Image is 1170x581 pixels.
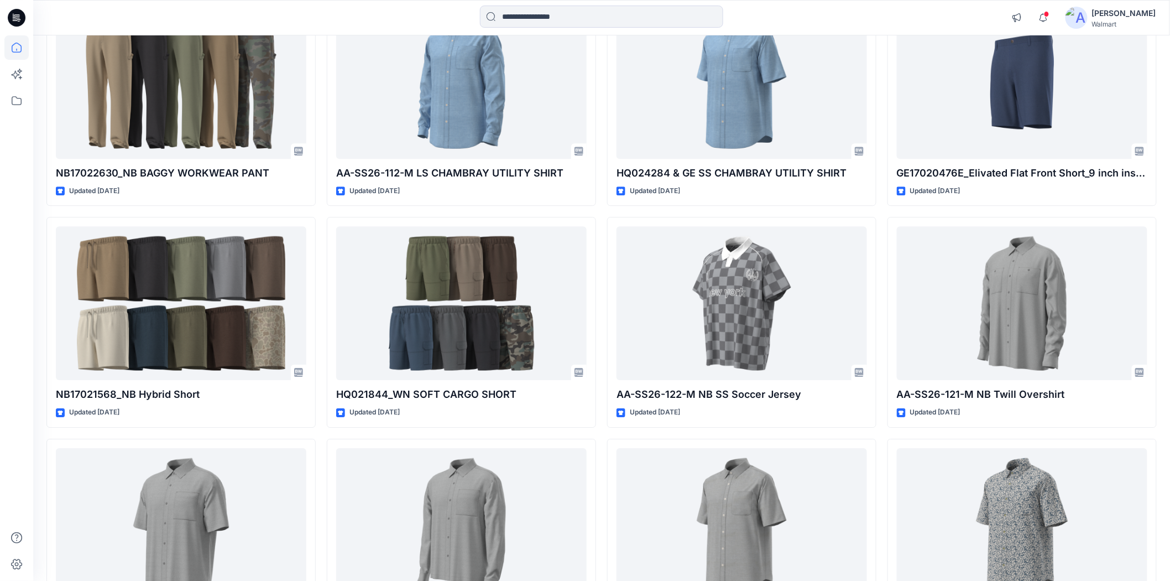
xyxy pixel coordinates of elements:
[617,226,867,380] a: AA-SS26-122-M NB SS Soccer Jersey
[56,165,306,181] p: NB17022630_NB BAGGY WORKWEAR PANT
[336,387,587,402] p: HQ021844_WN SOFT CARGO SHORT
[630,407,680,418] p: Updated [DATE]
[630,185,680,197] p: Updated [DATE]
[56,4,306,158] a: NB17022630_NB BAGGY WORKWEAR PANT
[349,185,400,197] p: Updated [DATE]
[617,387,867,402] p: AA-SS26-122-M NB SS Soccer Jersey
[69,185,119,197] p: Updated [DATE]
[897,387,1147,402] p: AA-SS26-121-M NB Twill Overshirt
[910,185,960,197] p: Updated [DATE]
[1092,7,1156,20] div: [PERSON_NAME]
[1092,20,1156,28] div: Walmart
[1065,7,1088,29] img: avatar
[897,226,1147,380] a: AA-SS26-121-M NB Twill Overshirt
[336,4,587,158] a: AA-SS26-112-M LS CHAMBRAY UTILITY SHIRT
[349,407,400,418] p: Updated [DATE]
[617,165,867,181] p: HQ024284 & GE SS CHAMBRAY UTILITY SHIRT
[336,165,587,181] p: AA-SS26-112-M LS CHAMBRAY UTILITY SHIRT
[910,407,960,418] p: Updated [DATE]
[56,387,306,402] p: NB17021568_NB Hybrid Short
[617,4,867,158] a: HQ024284 & GE SS CHAMBRAY UTILITY SHIRT
[897,4,1147,158] a: GE17020476E_Elivated Flat Front Short_9 inch inseam
[56,226,306,380] a: NB17021568_NB Hybrid Short
[336,226,587,380] a: HQ021844_WN SOFT CARGO SHORT
[897,165,1147,181] p: GE17020476E_Elivated Flat Front Short_9 inch inseam
[69,407,119,418] p: Updated [DATE]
